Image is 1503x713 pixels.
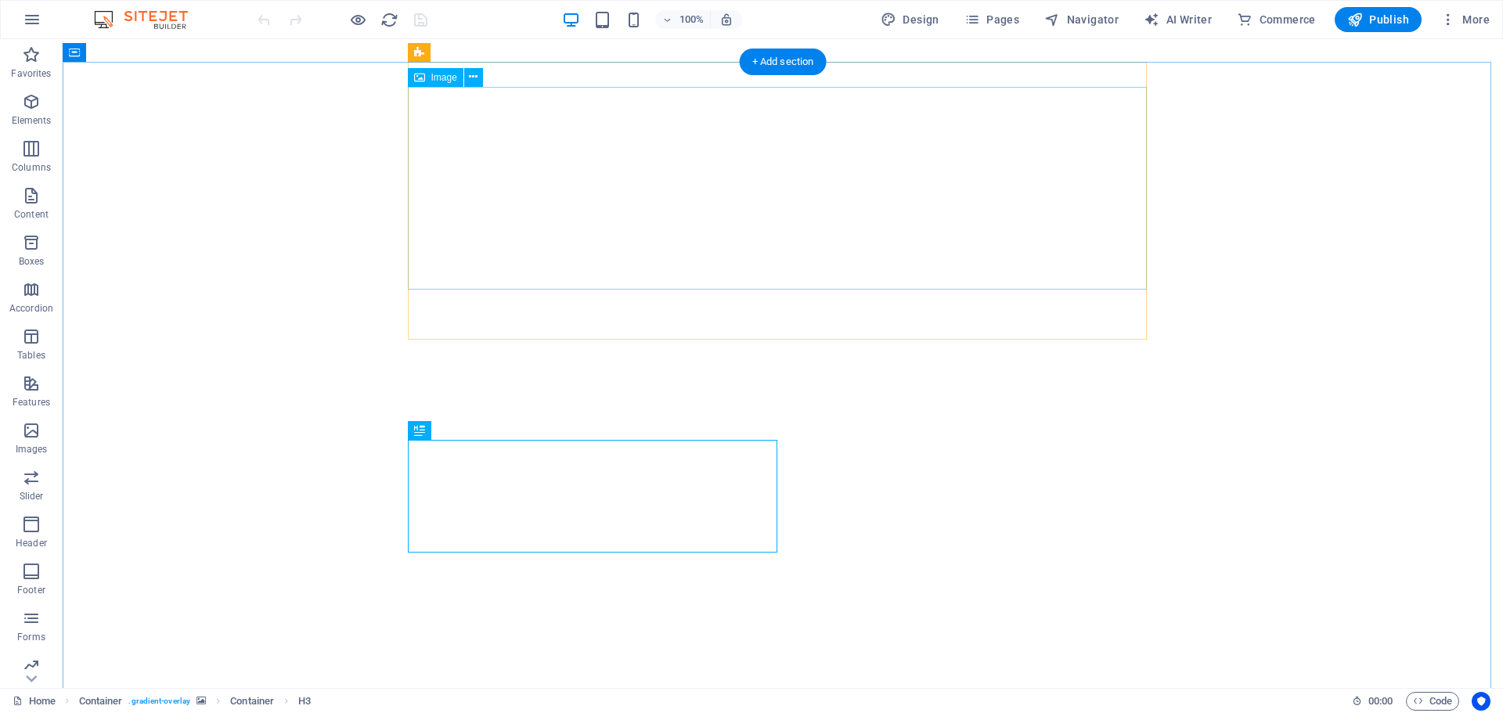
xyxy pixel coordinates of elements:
[719,13,733,27] i: On resize automatically adjust zoom level to fit chosen device.
[1044,12,1119,27] span: Navigator
[1335,7,1422,32] button: Publish
[17,584,45,596] p: Footer
[14,208,49,221] p: Content
[13,692,56,711] a: Click to cancel selection. Double-click to open Pages
[1472,692,1490,711] button: Usercentrics
[1379,695,1382,707] span: :
[380,11,398,29] i: Reload page
[348,10,367,29] button: Click here to leave preview mode and continue editing
[431,73,457,82] span: Image
[1231,7,1322,32] button: Commerce
[17,349,45,362] p: Tables
[1434,7,1496,32] button: More
[79,692,312,711] nav: breadcrumb
[881,12,939,27] span: Design
[1137,7,1218,32] button: AI Writer
[679,10,704,29] h6: 100%
[90,10,207,29] img: Editor Logo
[79,692,123,711] span: Click to select. Double-click to edit
[19,255,45,268] p: Boxes
[128,692,190,711] span: . gradient-overlay
[1038,7,1125,32] button: Navigator
[874,7,946,32] button: Design
[13,396,50,409] p: Features
[12,161,51,174] p: Columns
[16,443,48,456] p: Images
[740,49,827,75] div: + Add section
[1352,692,1393,711] h6: Session time
[1440,12,1490,27] span: More
[1406,692,1459,711] button: Code
[298,692,311,711] span: Click to select. Double-click to edit
[12,114,52,127] p: Elements
[1144,12,1212,27] span: AI Writer
[958,7,1025,32] button: Pages
[380,10,398,29] button: reload
[1413,692,1452,711] span: Code
[196,697,206,705] i: This element contains a background
[655,10,711,29] button: 100%
[11,67,51,80] p: Favorites
[1368,692,1393,711] span: 00 00
[1237,12,1316,27] span: Commerce
[1347,12,1409,27] span: Publish
[230,692,274,711] span: Click to select. Double-click to edit
[964,12,1019,27] span: Pages
[9,302,53,315] p: Accordion
[17,631,45,643] p: Forms
[16,537,47,549] p: Header
[20,490,44,502] p: Slider
[874,7,946,32] div: Design (Ctrl+Alt+Y)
